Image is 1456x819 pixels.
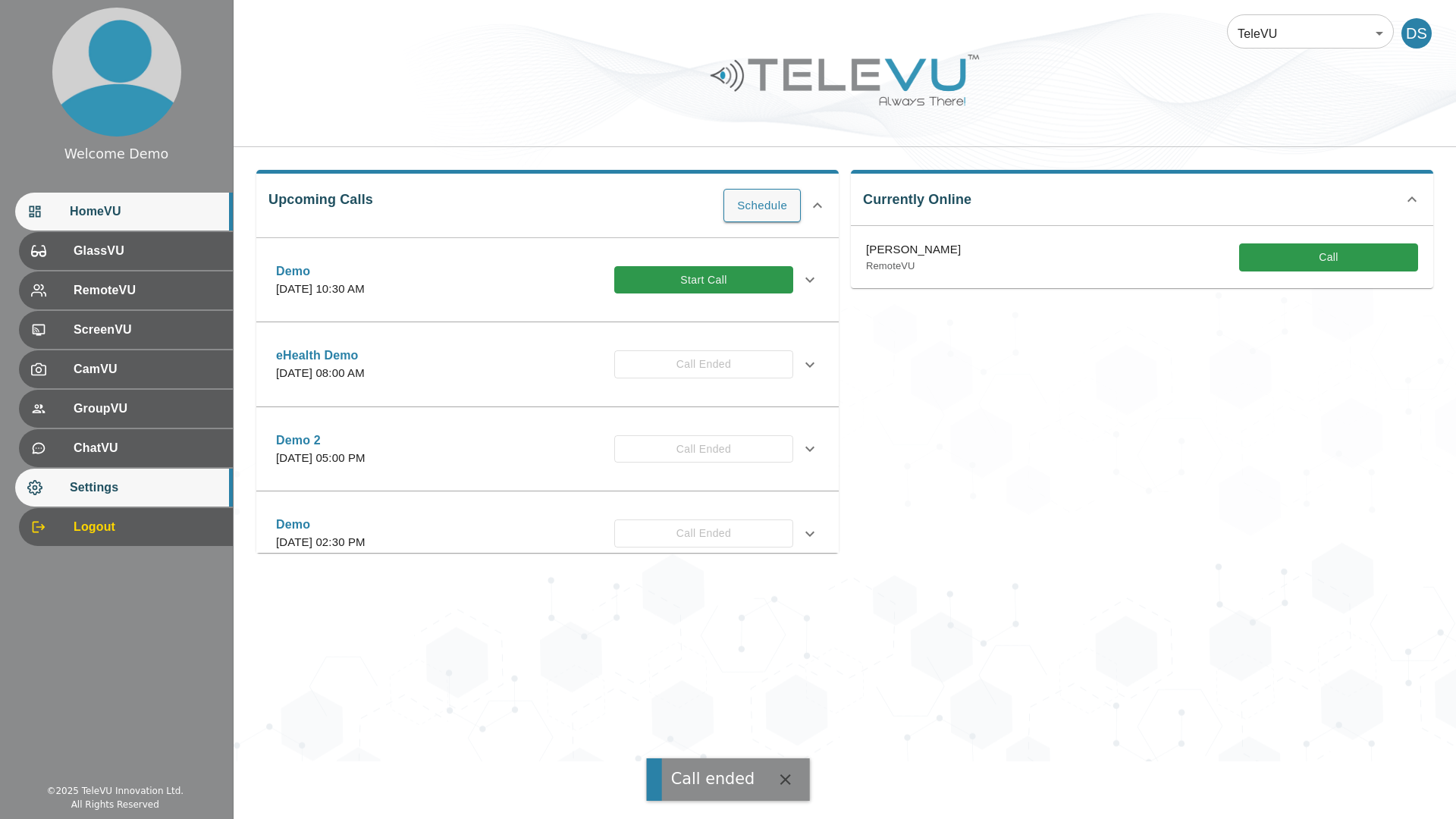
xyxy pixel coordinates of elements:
[276,431,366,450] p: Demo 2
[614,266,793,294] button: Start Call
[71,798,159,811] div: All Rights Reserved
[671,767,755,791] div: Call ended
[74,281,221,300] span: RemoteVU
[1227,12,1394,55] div: TeleVU
[866,259,961,274] p: RemoteVU
[74,518,221,536] span: Logout
[264,422,831,476] div: Demo 2[DATE] 05:00 PMCall Ended
[276,534,366,551] p: [DATE] 02:30 PM
[19,390,233,428] div: GroupVU
[276,347,365,365] p: eHealth Demo
[70,202,221,221] span: HomeVU
[74,439,221,457] span: ChatVU
[723,189,801,222] button: Schedule
[264,337,831,391] div: eHealth Demo[DATE] 08:00 AMCall Ended
[19,311,233,349] div: ScreenVU
[1401,18,1432,49] div: DS
[15,193,233,231] div: HomeVU
[708,49,981,111] img: Logo
[74,242,221,260] span: GlassVU
[276,365,365,382] p: [DATE] 08:00 AM
[264,507,831,560] div: Demo[DATE] 02:30 PMCall Ended
[19,508,233,546] div: Logout
[276,281,365,298] p: [DATE] 10:30 AM
[70,479,221,497] span: Settings
[15,469,233,507] div: Settings
[64,144,169,164] div: Welcome Demo
[276,516,366,534] p: Demo
[276,450,366,467] p: [DATE] 05:00 PM
[52,8,181,136] img: profile.png
[19,350,233,388] div: CamVU
[264,253,831,307] div: Demo[DATE] 10:30 AMStart Call
[19,429,233,467] div: ChatVU
[74,400,221,418] span: GroupVU
[1239,243,1418,271] button: Call
[276,262,365,281] p: Demo
[19,271,233,309] div: RemoteVU
[74,321,221,339] span: ScreenVU
[74,360,221,378] span: CamVU
[19,232,233,270] div: GlassVU
[866,241,961,259] p: [PERSON_NAME]
[46,784,184,798] div: © 2025 TeleVU Innovation Ltd.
